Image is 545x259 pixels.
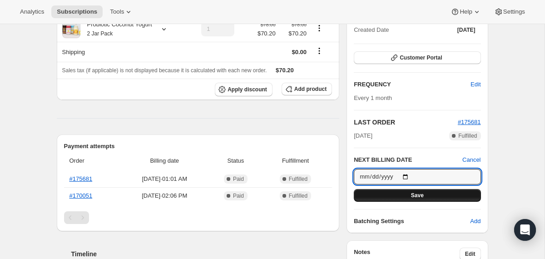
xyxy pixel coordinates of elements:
span: Fulfilled [458,132,477,139]
span: Fulfilled [289,192,307,199]
button: Tools [104,5,139,18]
a: #175681 [458,119,481,125]
span: Customer Portal [400,54,442,61]
button: Shipping actions [312,46,327,56]
span: Paid [233,175,244,183]
h2: NEXT BILLING DATE [354,155,462,164]
button: #175681 [458,118,481,127]
a: #175681 [69,175,93,182]
span: Add [470,217,481,226]
button: Add product [282,83,332,95]
span: Analytics [20,8,44,15]
button: [DATE] [452,24,481,36]
button: Save [354,189,481,202]
span: $70.20 [276,67,294,74]
h2: FREQUENCY [354,80,471,89]
h2: Payment attempts [64,142,332,151]
span: Paid [233,192,244,199]
th: Order [64,151,119,171]
button: Help [445,5,486,18]
small: $78.00 [292,22,307,27]
small: 2 Jar Pack [87,30,113,37]
span: Fulfillment [264,156,327,165]
span: Subscriptions [57,8,97,15]
a: #170051 [69,192,93,199]
button: Add [465,214,486,229]
button: Analytics [15,5,50,18]
span: Save [411,192,424,199]
button: Edit [465,77,486,92]
span: [DATE] · 01:01 AM [122,174,208,184]
span: [DATE] [354,131,372,140]
div: Open Intercom Messenger [514,219,536,241]
span: Status [213,156,259,165]
button: Cancel [462,155,481,164]
span: Every 1 month [354,95,392,101]
small: $78.00 [261,22,276,27]
button: Subscriptions [51,5,103,18]
button: Product actions [312,23,327,33]
span: Tools [110,8,124,15]
div: Probiotic Coconut Yogurt [80,20,152,38]
span: Fulfilled [289,175,307,183]
span: Sales tax (if applicable) is not displayed because it is calculated with each new order. [62,67,267,74]
span: $70.20 [258,29,276,38]
span: Billing date [122,156,208,165]
span: Add product [294,85,327,93]
span: Settings [503,8,525,15]
span: $0.00 [292,49,307,55]
h6: Batching Settings [354,217,470,226]
span: [DATE] [457,26,476,34]
button: Apply discount [215,83,272,96]
h2: LAST ORDER [354,118,458,127]
span: Apply discount [228,86,267,93]
button: Customer Portal [354,51,481,64]
button: Settings [489,5,530,18]
span: [DATE] · 02:06 PM [122,191,208,200]
nav: Pagination [64,211,332,224]
span: Created Date [354,25,389,35]
span: Help [460,8,472,15]
span: $70.20 [281,29,307,38]
h2: Timeline [71,249,340,259]
span: Edit [471,80,481,89]
th: Shipping [57,42,187,62]
span: Edit [465,250,476,258]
